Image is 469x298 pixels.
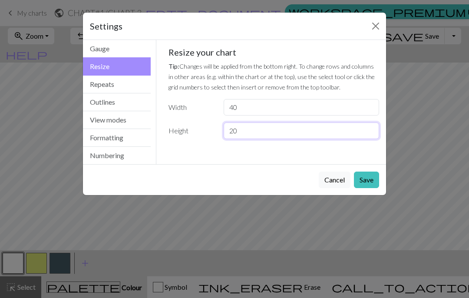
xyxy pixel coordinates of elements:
button: Formatting [83,129,151,147]
strong: Tip: [168,63,179,70]
h5: Settings [90,20,122,33]
button: Save [354,172,379,188]
button: Gauge [83,40,151,58]
label: Width [163,99,218,116]
button: Numbering [83,147,151,164]
button: Resize [83,57,151,76]
small: Changes will be applied from the bottom right. To change rows and columns in other areas (e.g. wi... [168,63,375,91]
button: Cancel [319,172,350,188]
button: Repeats [83,76,151,93]
label: Height [163,123,218,139]
h5: Resize your chart [168,47,380,57]
button: Outlines [83,93,151,111]
button: View modes [83,111,151,129]
button: Close [369,19,383,33]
